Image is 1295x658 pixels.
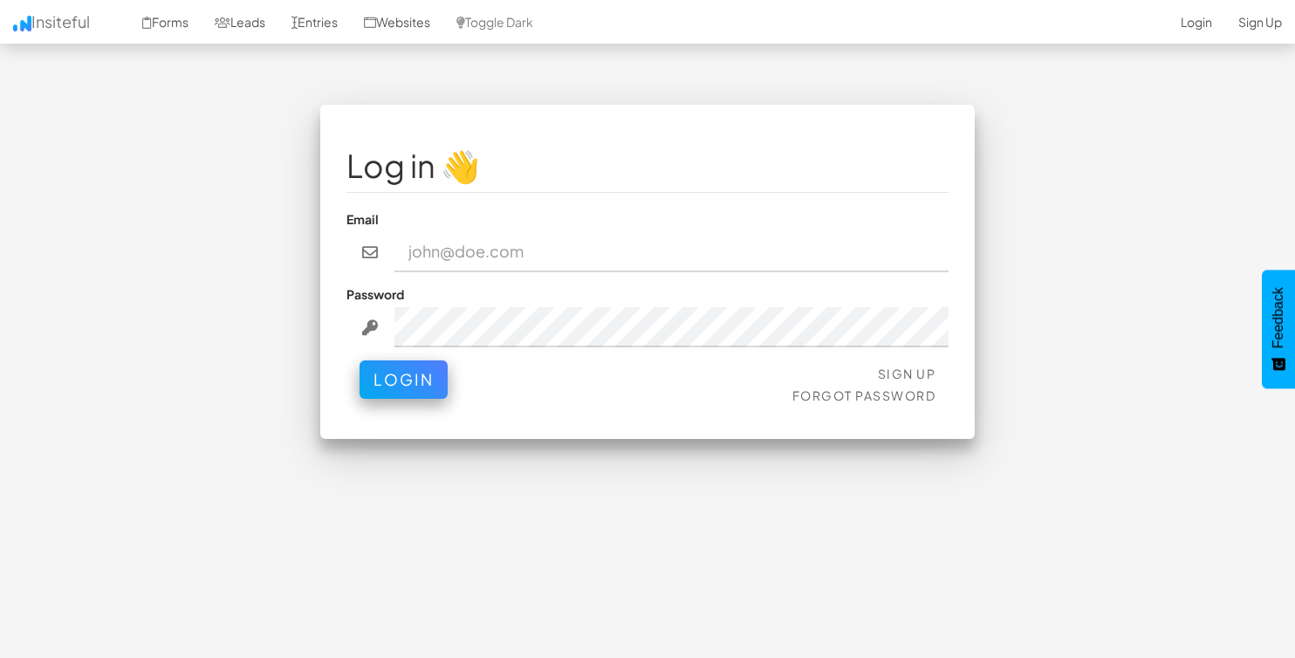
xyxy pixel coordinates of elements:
[346,148,949,183] h1: Log in 👋
[346,285,404,303] label: Password
[360,360,448,399] button: Login
[792,387,936,403] a: Forgot Password
[13,16,31,31] img: icon.png
[1262,270,1295,388] button: Feedback - Show survey
[878,366,936,381] a: Sign Up
[346,210,379,228] label: Email
[1271,287,1286,348] span: Feedback
[394,232,949,272] input: john@doe.com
